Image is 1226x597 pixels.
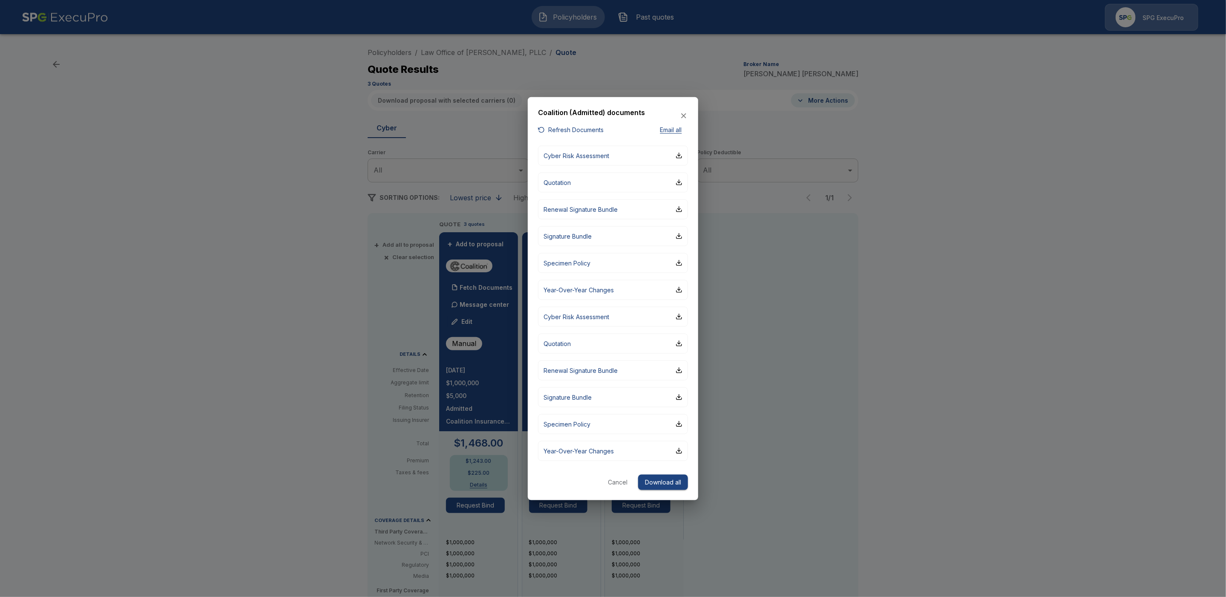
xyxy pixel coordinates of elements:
[538,107,645,118] h6: Coalition (Admitted) documents
[538,387,688,407] button: Signature Bundle
[544,339,571,348] p: Quotation
[538,145,688,165] button: Cyber Risk Assessment
[544,446,614,455] p: Year-Over-Year Changes
[544,366,618,375] p: Renewal Signature Bundle
[538,226,688,246] button: Signature Bundle
[538,125,604,136] button: Refresh Documents
[544,312,609,321] p: Cyber Risk Assessment
[538,172,688,192] button: Quotation
[544,205,618,213] p: Renewal Signature Bundle
[654,125,688,136] button: Email all
[544,419,590,428] p: Specimen Policy
[544,285,614,294] p: Year-Over-Year Changes
[544,392,592,401] p: Signature Bundle
[538,333,688,353] button: Quotation
[538,253,688,273] button: Specimen Policy
[604,474,631,490] button: Cancel
[544,231,592,240] p: Signature Bundle
[538,414,688,434] button: Specimen Policy
[544,178,571,187] p: Quotation
[638,474,688,490] button: Download all
[538,306,688,326] button: Cyber Risk Assessment
[538,441,688,461] button: Year-Over-Year Changes
[538,280,688,300] button: Year-Over-Year Changes
[538,199,688,219] button: Renewal Signature Bundle
[544,258,590,267] p: Specimen Policy
[544,151,609,160] p: Cyber Risk Assessment
[538,360,688,380] button: Renewal Signature Bundle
